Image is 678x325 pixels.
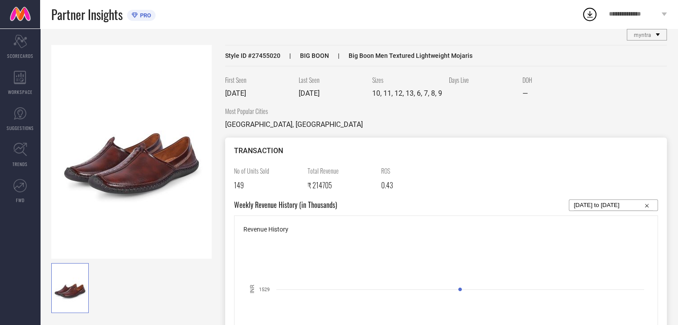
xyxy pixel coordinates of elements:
span: [DATE] [299,89,320,97]
span: PRO [138,12,151,19]
text: 1529 [259,287,270,292]
span: Days Live [449,75,516,85]
span: SCORECARDS [7,53,33,59]
span: Most Popular Cities [225,106,363,116]
span: SUGGESTIONS [7,125,34,131]
span: [DATE] [225,89,246,97]
span: myntra [634,32,651,38]
div: Open download list [582,6,598,22]
span: — [522,89,528,97]
span: Style ID # 27455020 [225,52,280,59]
span: TRENDS [12,161,28,167]
span: [GEOGRAPHIC_DATA], [GEOGRAPHIC_DATA] [225,120,363,129]
input: Select... [574,200,653,211]
text: INR [249,284,255,293]
span: Weekly Revenue History (in Thousands) [234,199,337,211]
span: Partner Insights [51,5,123,24]
span: Revenue History [243,226,288,233]
div: TRANSACTION [234,146,658,155]
span: ROS [381,166,448,175]
span: ₹ 214705 [308,180,332,191]
span: First Seen [225,75,292,85]
span: 10, 11, 12, 13, 6, 7, 8, 9 [372,89,442,97]
span: 0.43 [381,180,393,191]
span: FWD [16,197,25,203]
span: Big Boon Men Textured Lightweight Mojaris [329,52,473,59]
span: 149 [234,180,244,191]
span: DOH [522,75,589,85]
span: Total Revenue [308,166,374,175]
span: BIG BOON [280,52,329,59]
span: WORKSPACE [8,89,33,95]
span: Sizes [372,75,442,85]
span: Last Seen [299,75,366,85]
span: No of Units Sold [234,166,301,175]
